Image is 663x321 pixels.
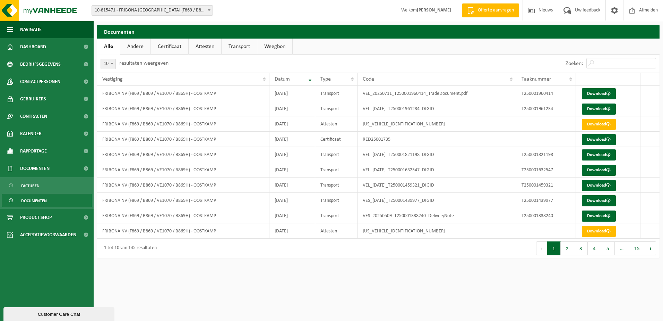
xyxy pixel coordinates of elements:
[102,76,123,82] span: Vestiging
[151,39,188,55] a: Certificaat
[363,76,374,82] span: Code
[315,86,358,101] td: Transport
[582,195,616,206] a: Download
[92,5,213,16] span: 10-815471 - FRIBONA NV (F869 / B869 / VE1070 / B869H) - OOSTKAMP
[97,193,269,208] td: FRIBONA NV (F869 / B869 / VE1070 / B869H) - OOSTKAMP
[582,211,616,222] a: Download
[358,162,516,178] td: VEL_[DATE]_T250001632547_DIGID
[275,76,290,82] span: Datum
[269,101,315,116] td: [DATE]
[119,60,169,66] label: resultaten weergeven
[516,147,576,162] td: T250001821198
[20,160,50,177] span: Documenten
[315,162,358,178] td: Transport
[582,134,616,145] a: Download
[97,147,269,162] td: FRIBONA NV (F869 / B869 / VE1070 / B869H) - OOSTKAMP
[315,101,358,116] td: Transport
[315,208,358,223] td: Transport
[516,162,576,178] td: T250001632547
[582,88,616,99] a: Download
[2,194,92,207] a: Documenten
[97,223,269,239] td: FRIBONA NV (F869 / B869 / VE1070 / B869H) - OOSTKAMP
[315,147,358,162] td: Transport
[582,165,616,176] a: Download
[20,90,46,108] span: Gebruikers
[97,101,269,116] td: FRIBONA NV (F869 / B869 / VE1070 / B869H) - OOSTKAMP
[582,119,616,130] a: Download
[629,241,645,255] button: 15
[20,142,47,160] span: Rapportage
[358,193,516,208] td: VES_[DATE]_T250001439977_DIGID
[582,149,616,160] a: Download
[582,104,616,115] a: Download
[120,39,150,55] a: Andere
[601,241,615,255] button: 5
[269,86,315,101] td: [DATE]
[97,162,269,178] td: FRIBONA NV (F869 / B869 / VE1070 / B869H) - OOSTKAMP
[269,193,315,208] td: [DATE]
[476,7,516,14] span: Offerte aanvragen
[358,208,516,223] td: VES_20250509_T250001338240_DeliveryNote
[462,3,519,17] a: Offerte aanvragen
[20,226,76,244] span: Acceptatievoorwaarden
[222,39,257,55] a: Transport
[561,241,574,255] button: 2
[615,241,629,255] span: …
[358,86,516,101] td: VEL_20250711_T250001960414_TradeDocument.pdf
[582,226,616,237] a: Download
[645,241,656,255] button: Next
[315,223,358,239] td: Attesten
[3,306,116,321] iframe: chat widget
[21,179,40,192] span: Facturen
[97,116,269,132] td: FRIBONA NV (F869 / B869 / VE1070 / B869H) - OOSTKAMP
[20,21,42,38] span: Navigatie
[269,208,315,223] td: [DATE]
[269,162,315,178] td: [DATE]
[20,125,42,142] span: Kalender
[574,241,588,255] button: 3
[269,147,315,162] td: [DATE]
[269,223,315,239] td: [DATE]
[21,194,47,207] span: Documenten
[20,73,60,90] span: Contactpersonen
[516,101,576,116] td: T250001961234
[358,223,516,239] td: [US_VEHICLE_IDENTIFICATION_NUMBER]
[358,101,516,116] td: VEL_[DATE]_T250001961234_DIGID
[20,38,46,56] span: Dashboard
[269,132,315,147] td: [DATE]
[315,178,358,193] td: Transport
[582,180,616,191] a: Download
[269,116,315,132] td: [DATE]
[315,132,358,147] td: Certificaat
[358,178,516,193] td: VEL_[DATE]_T250001459321_DIGID
[315,193,358,208] td: Transport
[417,8,451,13] strong: [PERSON_NAME]
[97,132,269,147] td: FRIBONA NV (F869 / B869 / VE1070 / B869H) - OOSTKAMP
[547,241,561,255] button: 1
[536,241,547,255] button: Previous
[358,147,516,162] td: VEL_[DATE]_T250001821198_DIGID
[358,132,516,147] td: RED25001735
[320,76,331,82] span: Type
[2,179,92,192] a: Facturen
[522,76,551,82] span: Taaknummer
[20,56,61,73] span: Bedrijfsgegevens
[516,208,576,223] td: T250001338240
[358,116,516,132] td: [US_VEHICLE_IDENTIFICATION_NUMBER]
[588,241,601,255] button: 4
[97,25,660,38] h2: Documenten
[315,116,358,132] td: Attesten
[257,39,292,55] a: Weegbon
[97,39,120,55] a: Alle
[97,208,269,223] td: FRIBONA NV (F869 / B869 / VE1070 / B869H) - OOSTKAMP
[269,178,315,193] td: [DATE]
[97,86,269,101] td: FRIBONA NV (F869 / B869 / VE1070 / B869H) - OOSTKAMP
[101,242,157,255] div: 1 tot 10 van 145 resultaten
[516,193,576,208] td: T250001439977
[189,39,221,55] a: Attesten
[20,209,52,226] span: Product Shop
[92,6,213,15] span: 10-815471 - FRIBONA NV (F869 / B869 / VE1070 / B869H) - OOSTKAMP
[101,59,115,69] span: 10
